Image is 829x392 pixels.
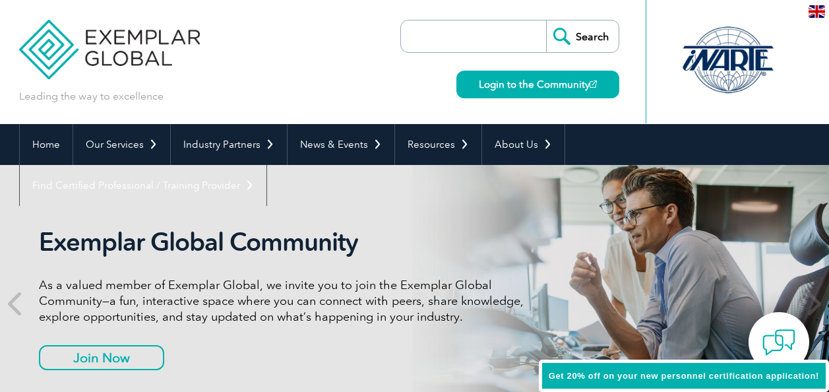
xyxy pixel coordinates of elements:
img: open_square.png [590,81,597,88]
input: Search [546,20,619,52]
p: As a valued member of Exemplar Global, we invite you to join the Exemplar Global Community—a fun,... [39,277,534,325]
a: Join Now [39,345,164,370]
a: Industry Partners [171,124,287,165]
a: Home [20,124,73,165]
a: Login to the Community [456,71,619,98]
a: About Us [482,124,565,165]
img: en [809,5,825,18]
h2: Exemplar Global Community [39,227,534,257]
a: Find Certified Professional / Training Provider [20,165,266,206]
a: News & Events [288,124,394,165]
a: Our Services [73,124,170,165]
a: Resources [395,124,481,165]
img: contact-chat.png [762,326,795,359]
span: Get 20% off on your new personnel certification application! [549,371,819,381]
p: Leading the way to excellence [19,89,164,104]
